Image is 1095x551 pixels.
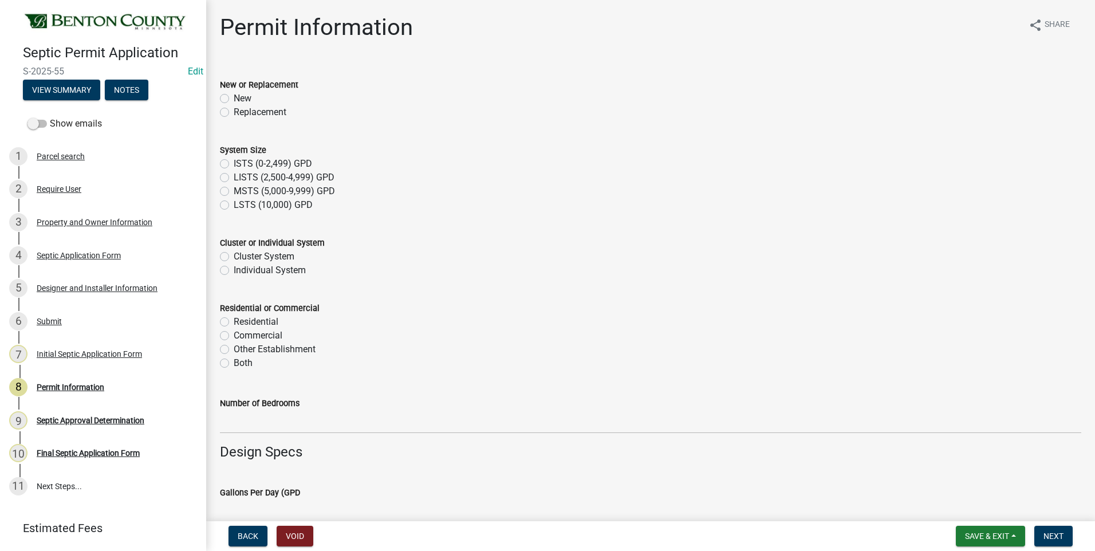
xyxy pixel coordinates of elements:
div: 6 [9,312,27,330]
div: Require User [37,185,81,193]
i: share [1029,18,1042,32]
div: Property and Owner Information [37,218,152,226]
span: Save & Exit [965,532,1009,541]
label: Cluster or Individual System [220,239,325,247]
h4: Septic Permit Application [23,45,197,61]
div: 7 [9,345,27,363]
label: System Size [220,147,266,155]
div: Submit [37,317,62,325]
div: 3 [9,213,27,231]
div: 4 [9,246,27,265]
div: 2 [9,180,27,198]
label: Commercial [234,329,282,343]
label: Replacement [234,105,286,119]
div: Designer and Installer Information [37,284,157,292]
div: Final Septic Application Form [37,449,140,457]
wm-modal-confirm: Summary [23,86,100,95]
div: 5 [9,279,27,297]
button: Next [1034,526,1073,546]
span: S-2025-55 [23,66,183,77]
label: Other Establishment [234,343,316,356]
div: 9 [9,411,27,430]
label: Individual System [234,263,306,277]
div: Septic Application Form [37,251,121,259]
div: Parcel search [37,152,85,160]
label: Gallons Per Day (GPD [220,489,300,497]
label: Both [234,356,253,370]
label: Show emails [27,117,102,131]
button: Save & Exit [956,526,1025,546]
label: Residential [234,315,278,329]
wm-modal-confirm: Notes [105,86,148,95]
div: 10 [9,444,27,462]
span: Share [1045,18,1070,32]
div: Permit Information [37,383,104,391]
h4: Design Specs [220,444,1081,461]
label: ISTS (0-2,499) GPD [234,157,312,171]
div: 1 [9,147,27,166]
img: Benton County, Minnesota [23,12,188,33]
span: Next [1043,532,1064,541]
label: MSTS (5,000-9,999) GPD [234,184,335,198]
div: 11 [9,477,27,495]
div: Septic Approval Determination [37,416,144,424]
div: Initial Septic Application Form [37,350,142,358]
h1: Permit Information [220,14,413,41]
wm-modal-confirm: Edit Application Number [188,66,203,77]
div: 8 [9,378,27,396]
button: Void [277,526,313,546]
button: shareShare [1019,14,1079,36]
label: Residential or Commercial [220,305,320,313]
button: Notes [105,80,148,100]
button: Back [229,526,267,546]
a: Estimated Fees [9,517,188,540]
label: LSTS (10,000) GPD [234,198,313,212]
label: Number of Bedrooms [220,400,300,408]
label: Cluster System [234,250,294,263]
button: View Summary [23,80,100,100]
a: Edit [188,66,203,77]
label: New [234,92,251,105]
label: LISTS (2,500-4,999) GPD [234,171,334,184]
label: New or Replacement [220,81,298,89]
span: Back [238,532,258,541]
